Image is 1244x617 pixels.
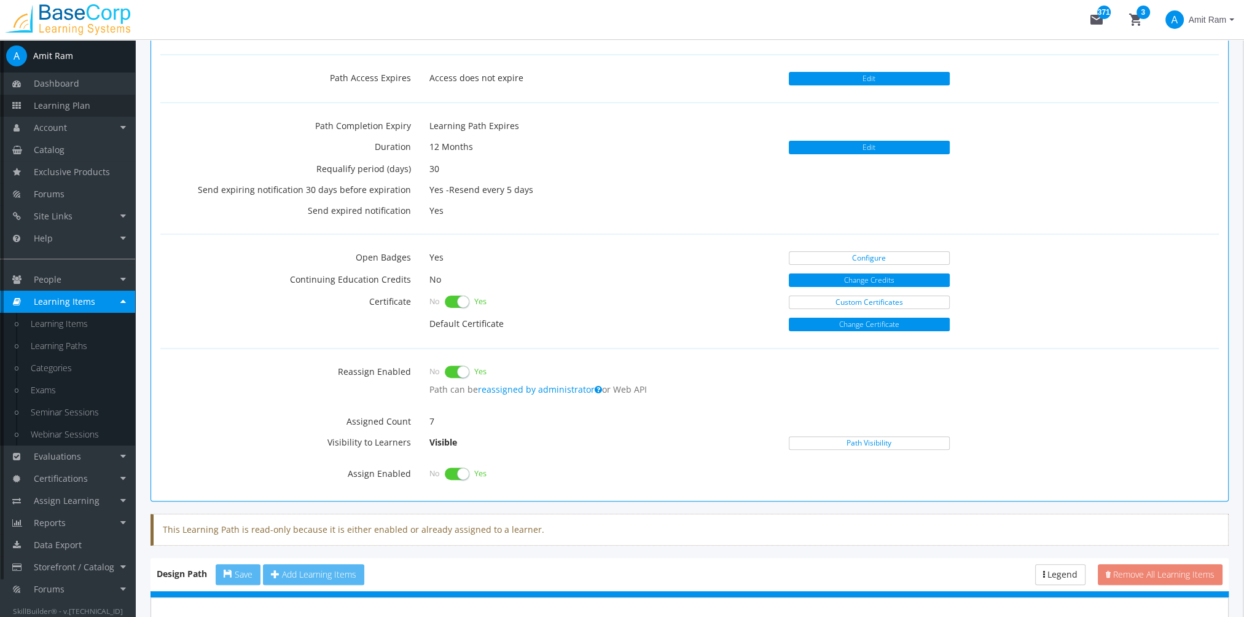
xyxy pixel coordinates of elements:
label: Send expired notification [151,200,420,217]
a: Configure [789,251,950,265]
small: SkillBuilder® - v.[TECHNICAL_ID] [13,606,123,616]
label: Path Access Expires [151,68,420,84]
span: Learning Plan [34,100,90,111]
button: Remove All Learning Items [1098,564,1222,585]
span: Add Learning Items [282,568,356,580]
label: Requalify period (days) [151,159,420,175]
label: Reassign Enabled [151,361,420,378]
span: No [429,366,440,377]
p: Yes [429,247,770,268]
a: Categories [18,357,135,379]
p: Yes - [429,179,770,200]
span: Yes [474,366,487,377]
span: Exclusive Products [34,166,110,178]
label: Assigned Count [151,411,420,428]
span: People [34,273,61,285]
button: Add Learning Items [263,564,364,585]
a: Learning Items [18,313,135,335]
span: Legend [1047,568,1078,580]
button: Edit [789,72,950,85]
p: Path can be or Web API [429,383,1039,396]
a: Path Visibility [789,436,950,450]
p: No [429,269,770,290]
div: Amit Ram [33,50,73,62]
span: No [429,468,440,479]
p: 12 Months [429,136,770,157]
span: Yes [474,468,487,479]
p: Visible [420,432,779,453]
span: Assign Learning [34,495,100,506]
div: This Learning Path is read-only because it is either enabled or already assigned to a learner. [151,514,1229,546]
a: Webinar Sessions [18,423,135,446]
button: Change Certificate [789,318,950,331]
label: Open Badges [151,247,420,264]
span: Learning Items [34,296,95,307]
span: Forums [34,188,65,200]
p: Yes [429,200,770,221]
span: Storefront / Catalog [34,561,114,573]
mat-icon: shopping_cart [1129,12,1143,27]
span: Evaluations [34,450,81,462]
p: 7 [429,411,1129,432]
strong: Design Path [157,568,207,580]
label: Duration [151,136,420,153]
span: Catalog [34,144,65,155]
p: Default Certificate [429,313,770,334]
span: A [6,45,27,66]
span: Account [34,122,67,133]
button: Legend [1035,564,1086,585]
span: Amit Ram [1189,9,1226,31]
a: Custom Certificates [789,296,950,309]
span: Site Links [34,210,72,222]
p: Learning Path Expires [429,116,1219,136]
span: No [429,296,440,307]
span: Remove All Learning Items [1113,568,1215,580]
span: Help [34,232,53,244]
a: reassigned by administrator [478,383,602,395]
label: Assign Enabled [151,463,420,480]
span: Reports [34,517,66,529]
span: A [1165,10,1184,29]
button: Edit [789,141,950,154]
label: Path Completion Expiry [151,116,420,132]
a: Seminar Sessions [18,401,135,423]
span: Data Export [34,539,82,551]
button: Save [216,564,260,585]
p: Access does not expire [429,68,770,88]
a: Exams [18,379,135,401]
mat-icon: mail [1089,12,1104,27]
span: Dashboard [34,77,79,89]
span: Yes [474,296,487,307]
label: Certificate [151,291,420,308]
label: Send expiring notification 30 days before expiration [151,179,420,196]
label: Visibility to Learners [151,432,420,449]
button: Change Credits [789,273,950,287]
span: Save [235,568,252,580]
label: Continuing Education Credits [151,269,420,286]
span: Forums [34,583,65,595]
a: Learning Paths [18,335,135,357]
p: 30 [429,159,770,179]
span: Resend every 5 days [449,184,533,195]
span: Certifications [34,473,88,484]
